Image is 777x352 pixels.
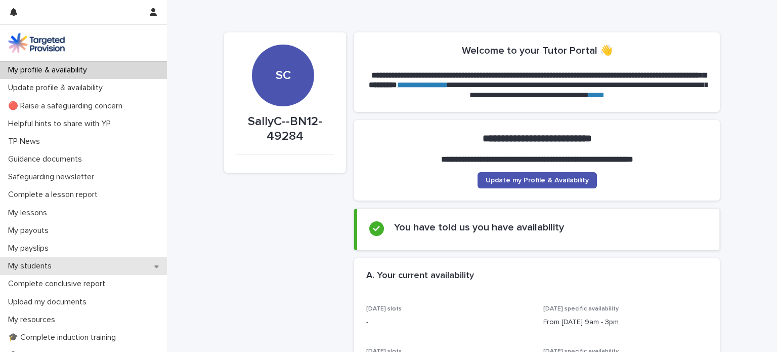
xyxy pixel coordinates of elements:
p: Upload my documents [4,297,95,307]
p: - [366,317,531,328]
span: [DATE] specific availability [543,306,619,312]
p: 🎓 Complete induction training [4,333,124,342]
p: My lessons [4,208,55,218]
span: [DATE] slots [366,306,402,312]
a: Update my Profile & Availability [478,172,597,188]
p: SallyC--BN12-49284 [236,114,334,144]
p: 🔴 Raise a safeguarding concern [4,101,131,111]
img: M5nRWzHhSzIhMunXDL62 [8,33,65,53]
h2: Welcome to your Tutor Portal 👋 [462,45,613,57]
p: My students [4,261,60,271]
p: My resources [4,315,63,325]
p: TP News [4,137,48,146]
p: Complete conclusive report [4,279,113,289]
h2: A. Your current availability [366,270,474,282]
p: My payslips [4,244,57,253]
div: SC [252,7,314,83]
p: Helpful hints to share with YP [4,119,119,129]
h2: You have told us you have availability [394,221,564,233]
p: My payouts [4,226,57,236]
p: Guidance documents [4,154,90,164]
p: Safeguarding newsletter [4,172,102,182]
span: Update my Profile & Availability [486,177,589,184]
p: My profile & availability [4,65,95,75]
p: Complete a lesson report [4,190,106,200]
p: From [DATE] 9am - 3pm [543,317,708,328]
p: Update profile & availability [4,83,111,93]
